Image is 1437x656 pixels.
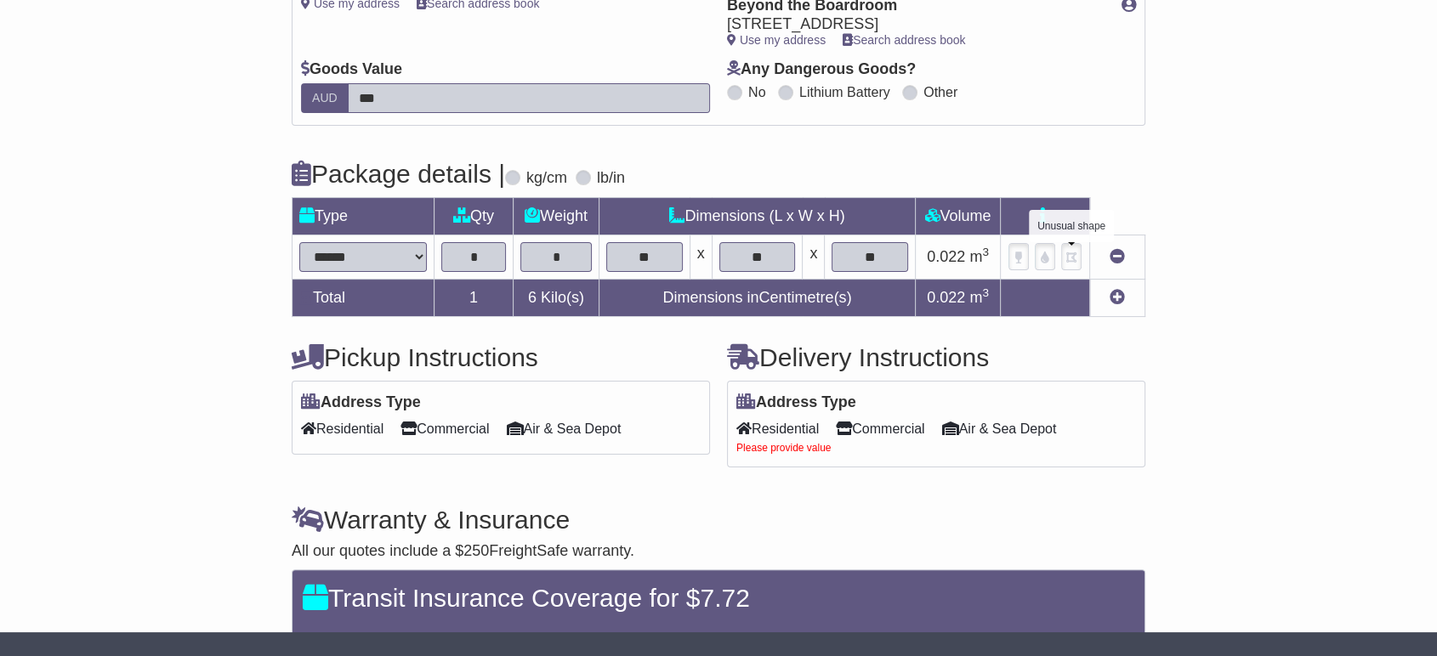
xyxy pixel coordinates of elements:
[435,279,514,316] td: 1
[690,235,712,279] td: x
[301,60,402,79] label: Goods Value
[748,84,765,100] label: No
[526,169,567,188] label: kg/cm
[727,33,826,47] a: Use my address
[1029,210,1114,242] div: Unusual shape
[599,279,915,316] td: Dimensions in Centimetre(s)
[1110,289,1125,306] a: Add new item
[700,584,749,612] span: 7.72
[514,197,599,235] td: Weight
[836,416,924,442] span: Commercial
[292,506,1145,534] h4: Warranty & Insurance
[982,246,989,258] sup: 3
[982,286,989,299] sup: 3
[301,393,421,412] label: Address Type
[507,416,622,442] span: Air & Sea Depot
[301,416,383,442] span: Residential
[400,416,489,442] span: Commercial
[463,542,489,559] span: 250
[803,235,825,279] td: x
[736,442,1136,454] div: Please provide value
[969,248,989,265] span: m
[435,197,514,235] td: Qty
[599,197,915,235] td: Dimensions (L x W x H)
[927,289,965,306] span: 0.022
[915,197,1000,235] td: Volume
[301,83,349,113] label: AUD
[843,33,965,47] a: Search address book
[292,343,710,371] h4: Pickup Instructions
[736,393,856,412] label: Address Type
[727,60,916,79] label: Any Dangerous Goods?
[293,197,435,235] td: Type
[597,169,625,188] label: lb/in
[514,279,599,316] td: Kilo(s)
[927,248,965,265] span: 0.022
[292,160,505,188] h4: Package details |
[1110,248,1125,265] a: Remove this item
[736,416,819,442] span: Residential
[799,84,890,100] label: Lithium Battery
[528,289,537,306] span: 6
[923,84,957,100] label: Other
[727,343,1145,371] h4: Delivery Instructions
[303,584,1134,612] h4: Transit Insurance Coverage for $
[727,15,1105,34] div: [STREET_ADDRESS]
[293,279,435,316] td: Total
[969,289,989,306] span: m
[292,542,1145,561] div: All our quotes include a $ FreightSafe warranty.
[942,416,1057,442] span: Air & Sea Depot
